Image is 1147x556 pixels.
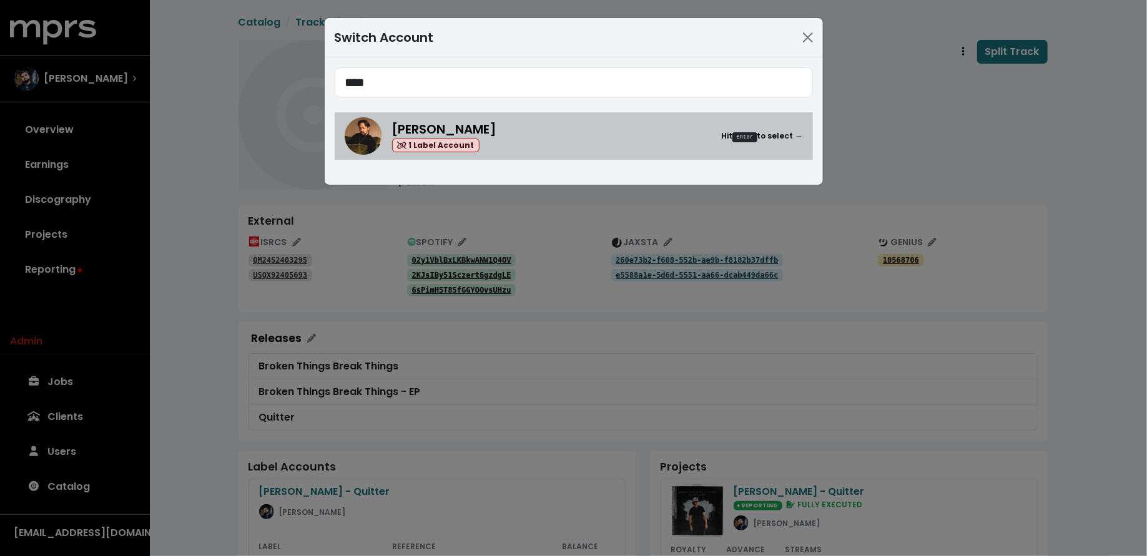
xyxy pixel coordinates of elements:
[335,112,813,160] a: Nate Fox[PERSON_NAME] 1 Label AccountHitEnterto select →
[732,132,757,142] kbd: Enter
[392,120,497,138] span: [PERSON_NAME]
[392,139,480,153] span: 1 Label Account
[721,130,802,142] small: Hit to select →
[798,27,818,47] button: Close
[335,28,434,47] div: Switch Account
[335,67,813,97] input: Search accounts
[345,117,382,155] img: Nate Fox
